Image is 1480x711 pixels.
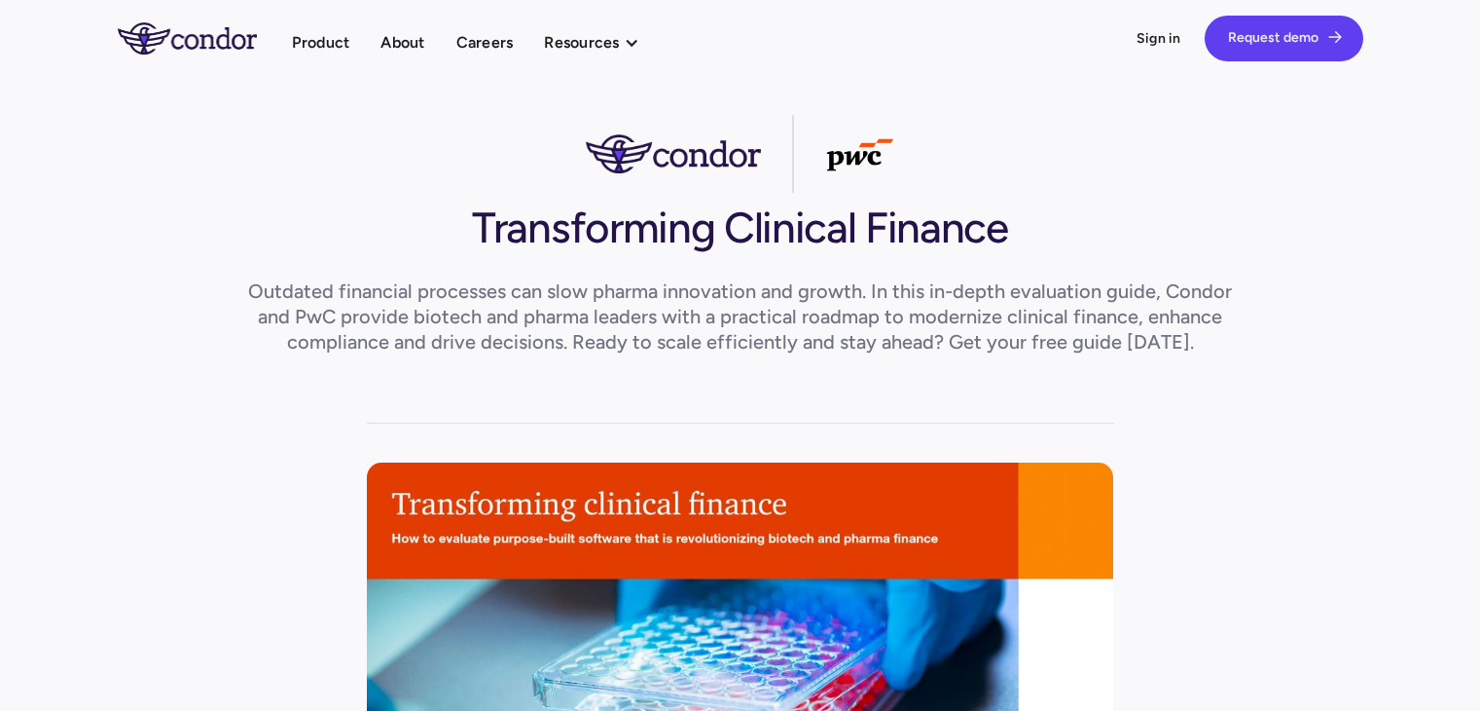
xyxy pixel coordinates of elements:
[1137,29,1181,49] a: Sign in
[242,273,1239,360] h4: Outdated financial processes can slow pharma innovation and growth. In this in-depth evaluation g...
[472,193,1008,255] h1: Transforming Clinical Finance
[1205,16,1363,61] a: Request demo
[456,29,514,56] a: Careers
[544,29,619,56] div: Resources
[380,29,424,56] a: About
[292,29,350,56] a: Product
[1326,29,1342,45] span: 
